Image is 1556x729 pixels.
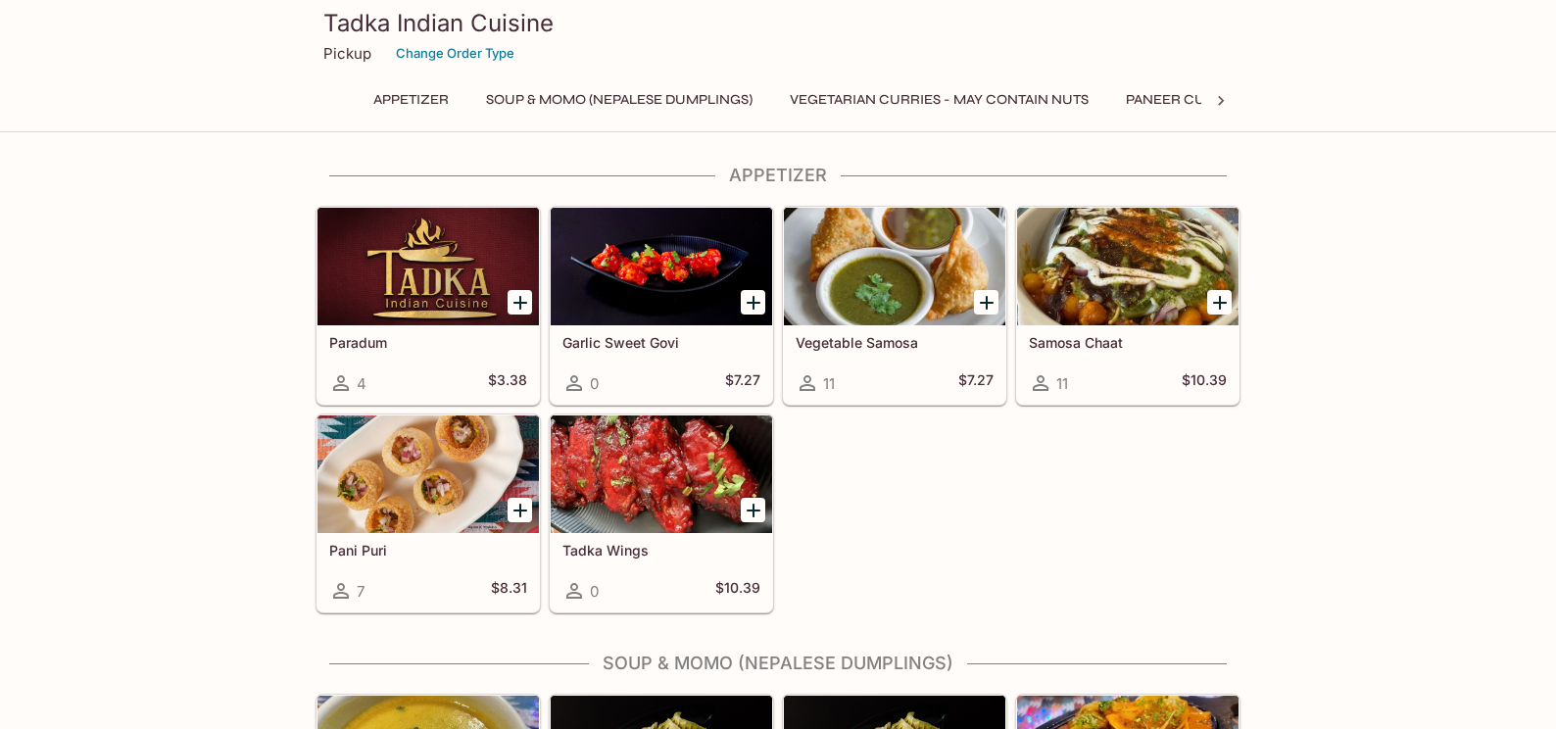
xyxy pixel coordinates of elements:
a: Pani Puri7$8.31 [316,414,540,612]
button: Change Order Type [387,38,523,69]
h5: Samosa Chaat [1029,334,1227,351]
h5: Vegetable Samosa [796,334,994,351]
h5: $8.31 [491,579,527,603]
h5: $10.39 [1182,371,1227,395]
a: Samosa Chaat11$10.39 [1016,207,1240,405]
h4: Soup & Momo (Nepalese Dumplings) [316,653,1240,674]
div: Samosa Chaat [1017,208,1239,325]
button: Add Samosa Chaat [1207,290,1232,315]
button: Paneer Curries [1115,86,1256,114]
button: Add Paradum [508,290,532,315]
button: Appetizer [363,86,460,114]
a: Paradum4$3.38 [316,207,540,405]
div: Garlic Sweet Govi [551,208,772,325]
div: Tadka Wings [551,415,772,533]
button: Add Tadka Wings [741,498,765,522]
h5: $7.27 [725,371,760,395]
h5: Paradum [329,334,527,351]
button: Add Vegetable Samosa [974,290,998,315]
a: Tadka Wings0$10.39 [550,414,773,612]
button: Add Pani Puri [508,498,532,522]
h5: Pani Puri [329,542,527,559]
h5: Garlic Sweet Govi [562,334,760,351]
h5: $10.39 [715,579,760,603]
h3: Tadka Indian Cuisine [323,8,1233,38]
span: 11 [1056,374,1068,393]
h4: Appetizer [316,165,1240,186]
div: Vegetable Samosa [784,208,1005,325]
p: Pickup [323,44,371,63]
span: 7 [357,582,365,601]
span: 4 [357,374,366,393]
h5: $7.27 [958,371,994,395]
div: Paradum [317,208,539,325]
span: 11 [823,374,835,393]
button: Add Garlic Sweet Govi [741,290,765,315]
h5: $3.38 [488,371,527,395]
button: Soup & Momo (Nepalese Dumplings) [475,86,763,114]
a: Vegetable Samosa11$7.27 [783,207,1006,405]
span: 0 [590,582,599,601]
h5: Tadka Wings [562,542,760,559]
span: 0 [590,374,599,393]
a: Garlic Sweet Govi0$7.27 [550,207,773,405]
div: Pani Puri [317,415,539,533]
button: Vegetarian Curries - may contain nuts [779,86,1099,114]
